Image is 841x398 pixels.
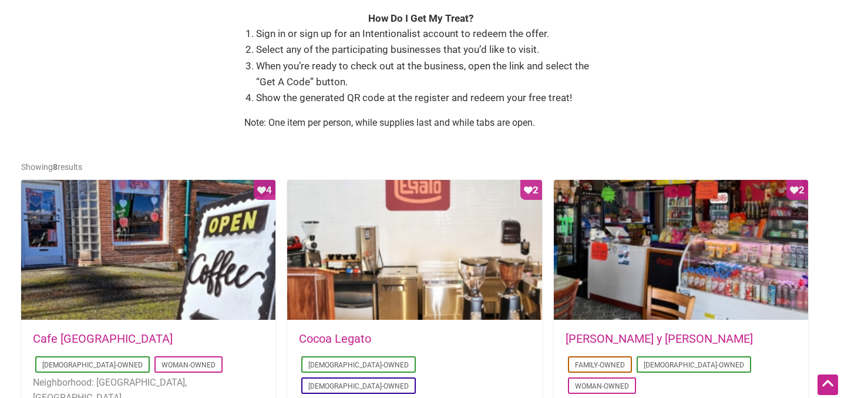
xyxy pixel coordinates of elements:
a: [DEMOGRAPHIC_DATA]-Owned [42,361,143,369]
p: Note: One item per person, while supplies last and while tabs are open. [244,115,597,131]
a: Woman-Owned [575,382,629,390]
li: Sign in or sign up for an Intentionalist account to redeem the offer. [256,26,597,42]
b: 8 [53,162,58,172]
a: [DEMOGRAPHIC_DATA]-Owned [644,361,744,369]
a: Family-Owned [575,361,625,369]
span: Showing results [21,162,82,172]
li: When you’re ready to check out at the business, open the link and select the “Get A Code” button. [256,58,597,90]
strong: How Do I Get My Treat? [368,12,473,24]
li: Show the generated QR code at the register and redeem your free treat! [256,90,597,106]
a: Cafe [GEOGRAPHIC_DATA] [33,332,173,346]
li: Select any of the participating businesses that you’d like to visit. [256,42,597,58]
a: [PERSON_NAME] y [PERSON_NAME] [566,332,753,346]
div: Scroll Back to Top [818,374,838,395]
a: Cocoa Legato [299,332,371,346]
a: Woman-Owned [162,361,216,369]
a: [DEMOGRAPHIC_DATA]-Owned [308,361,409,369]
a: [DEMOGRAPHIC_DATA]-Owned [308,382,409,390]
